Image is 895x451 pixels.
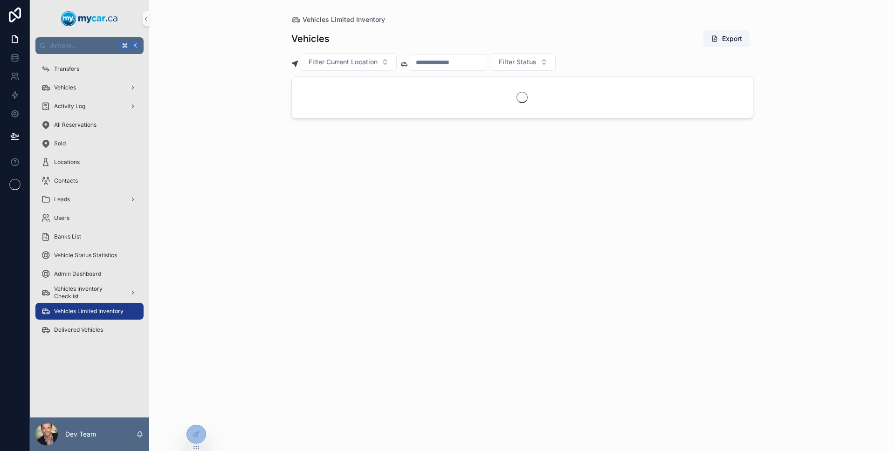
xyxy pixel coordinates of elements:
[35,228,144,245] a: Banks List
[35,321,144,338] a: Delivered Vehicles
[54,65,79,73] span: Transfers
[54,158,80,166] span: Locations
[54,121,96,129] span: All Reservations
[491,53,556,71] button: Select Button
[35,266,144,282] a: Admin Dashboard
[35,303,144,320] a: Vehicles Limited Inventory
[54,177,78,184] span: Contacts
[303,15,385,24] span: Vehicles Limited Inventory
[35,135,144,152] a: Sold
[35,98,144,115] a: Activity Log
[35,191,144,208] a: Leads
[291,32,330,45] h1: Vehicles
[54,326,103,334] span: Delivered Vehicles
[50,42,117,49] span: Jump to...
[54,285,122,300] span: Vehicles Inventory Checklist
[54,196,70,203] span: Leads
[703,30,750,47] button: Export
[35,116,144,133] a: All Reservations
[35,210,144,226] a: Users
[54,233,81,240] span: Banks List
[35,79,144,96] a: Vehicles
[54,252,117,259] span: Vehicle Status Statistics
[54,84,76,91] span: Vehicles
[499,57,537,67] span: Filter Status
[131,42,139,49] span: K
[54,102,85,110] span: Activity Log
[291,15,385,24] a: Vehicles Limited Inventory
[35,61,144,77] a: Transfers
[309,57,378,67] span: Filter Current Location
[61,11,118,26] img: App logo
[54,307,124,315] span: Vehicles Limited Inventory
[35,284,144,301] a: Vehicles Inventory Checklist
[54,214,69,222] span: Users
[35,154,144,171] a: Locations
[35,247,144,264] a: Vehicle Status Statistics
[65,430,96,439] p: Dev Team
[35,37,144,54] button: Jump to...K
[35,172,144,189] a: Contacts
[54,140,66,147] span: Sold
[30,54,149,350] div: scrollable content
[54,270,101,278] span: Admin Dashboard
[301,53,397,71] button: Select Button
